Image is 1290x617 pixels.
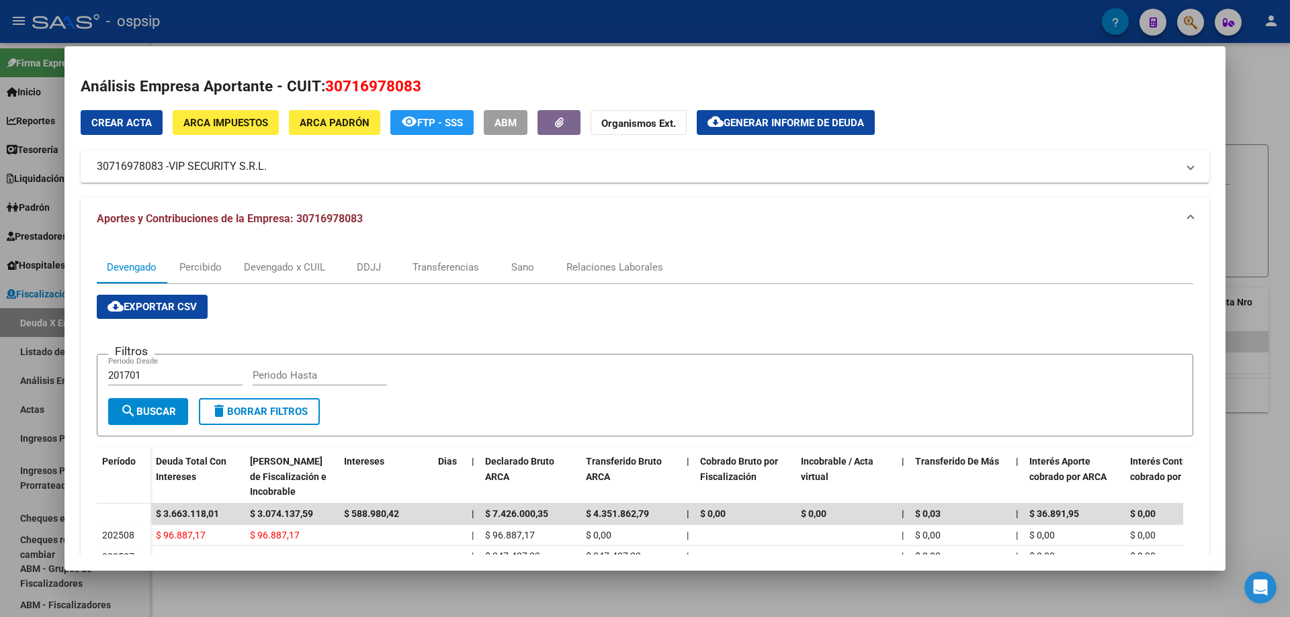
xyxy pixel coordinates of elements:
span: $ 0,00 [1130,508,1156,519]
span: $ 0,03 [915,508,941,519]
span: $ 0,00 [1029,551,1055,561]
mat-icon: search [120,403,136,419]
span: VIP SECURITY S.R.L. [169,158,267,175]
button: Crear Acta [81,110,163,135]
span: Dias [438,456,457,467]
button: ARCA Padrón [289,110,380,135]
span: ABM [494,117,517,129]
button: Exportar CSV [97,295,208,319]
button: ARCA Impuestos [173,110,279,135]
datatable-header-cell: Interés Aporte cobrado por ARCA [1024,447,1125,506]
mat-icon: remove_red_eye [401,113,417,130]
datatable-header-cell: Dias [433,447,466,506]
span: Aportes y Contribuciones de la Empresa: 30716978083 [97,212,363,225]
span: 30716978083 [325,77,421,95]
span: Deuda Total Con Intereses [156,456,226,482]
div: Relaciones Laborales [566,260,663,275]
span: Transferido De Más [915,456,999,467]
button: Organismos Ext. [591,110,687,135]
div: Percibido [179,260,222,275]
span: Intereses [344,456,384,467]
datatable-header-cell: Intereses [339,447,433,506]
span: | [687,551,689,561]
span: Cobrado Bruto por Fiscalización [700,456,778,482]
div: Transferencias [413,260,479,275]
span: 202507 [102,551,134,562]
mat-icon: cloud_download [707,113,724,130]
span: | [472,551,474,561]
span: $ 347.427,23 [485,551,540,561]
mat-panel-title: 30716978083 - [97,158,1177,175]
span: $ 96.887,17 [156,530,206,540]
datatable-header-cell: | [1010,447,1024,506]
button: Generar informe de deuda [697,110,875,135]
mat-expansion-panel-header: 30716978083 -VIP SECURITY S.R.L. [81,150,1209,183]
span: $ 3.074.137,59 [250,508,313,519]
span: [PERSON_NAME] de Fiscalización e Incobrable [250,456,327,497]
datatable-header-cell: Incobrable / Acta virtual [795,447,896,506]
datatable-header-cell: Período [97,447,150,504]
span: | [1016,551,1018,561]
span: $ 4.351.862,79 [586,508,649,519]
span: $ 0,00 [1029,530,1055,540]
span: | [902,551,904,561]
span: ARCA Padrón [300,117,370,129]
span: | [687,530,689,540]
span: $ 0,00 [1130,551,1156,561]
span: | [1016,508,1019,519]
span: $ 0,00 [915,530,941,540]
span: Interés Aporte cobrado por ARCA [1029,456,1107,482]
span: Crear Acta [91,117,152,129]
span: $ 0,00 [1130,530,1156,540]
span: | [1016,530,1018,540]
datatable-header-cell: | [466,447,480,506]
span: FTP - SSS [417,117,463,129]
div: Devengado [107,260,157,275]
span: Exportar CSV [107,301,197,313]
span: $ 588.980,42 [344,508,399,519]
span: Borrar Filtros [211,406,308,418]
span: Incobrable / Acta virtual [801,456,873,482]
mat-expansion-panel-header: Aportes y Contribuciones de la Empresa: 30716978083 [81,197,1209,240]
div: Sano [511,260,534,275]
mat-icon: delete [211,403,227,419]
datatable-header-cell: Declarado Bruto ARCA [480,447,580,506]
span: $ 36.891,95 [1029,508,1079,519]
span: $ 0,00 [915,551,941,561]
datatable-header-cell: Deuda Total Con Intereses [150,447,245,506]
datatable-header-cell: Transferido De Más [910,447,1010,506]
span: ARCA Impuestos [183,117,268,129]
span: $ 347.427,23 [586,551,641,561]
span: Interés Contribución cobrado por ARCA [1130,456,1217,482]
span: Generar informe de deuda [724,117,864,129]
datatable-header-cell: Transferido Bruto ARCA [580,447,681,506]
span: | [472,508,474,519]
span: | [902,456,904,467]
span: | [902,530,904,540]
span: $ 0,00 [801,508,826,519]
span: Período [102,456,136,467]
span: | [902,508,904,519]
datatable-header-cell: Interés Contribución cobrado por ARCA [1125,447,1225,506]
strong: Organismos Ext. [601,117,676,130]
mat-icon: cloud_download [107,298,124,314]
h2: Análisis Empresa Aportante - CUIT: [81,75,1209,98]
div: DDJJ [357,260,381,275]
iframe: Intercom live chat [1244,571,1277,604]
span: | [472,530,474,540]
h3: Filtros [108,344,155,359]
span: $ 0,00 [700,508,726,519]
button: Borrar Filtros [199,398,320,425]
span: | [687,456,689,467]
div: Devengado x CUIL [244,260,325,275]
datatable-header-cell: Deuda Bruta Neto de Fiscalización e Incobrable [245,447,339,506]
button: ABM [484,110,527,135]
span: | [472,456,474,467]
span: | [687,508,689,519]
span: $ 0,00 [586,530,611,540]
span: | [1016,456,1019,467]
span: $ 3.663.118,01 [156,508,219,519]
span: 202508 [102,530,134,540]
button: FTP - SSS [390,110,474,135]
span: Buscar [120,406,176,418]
